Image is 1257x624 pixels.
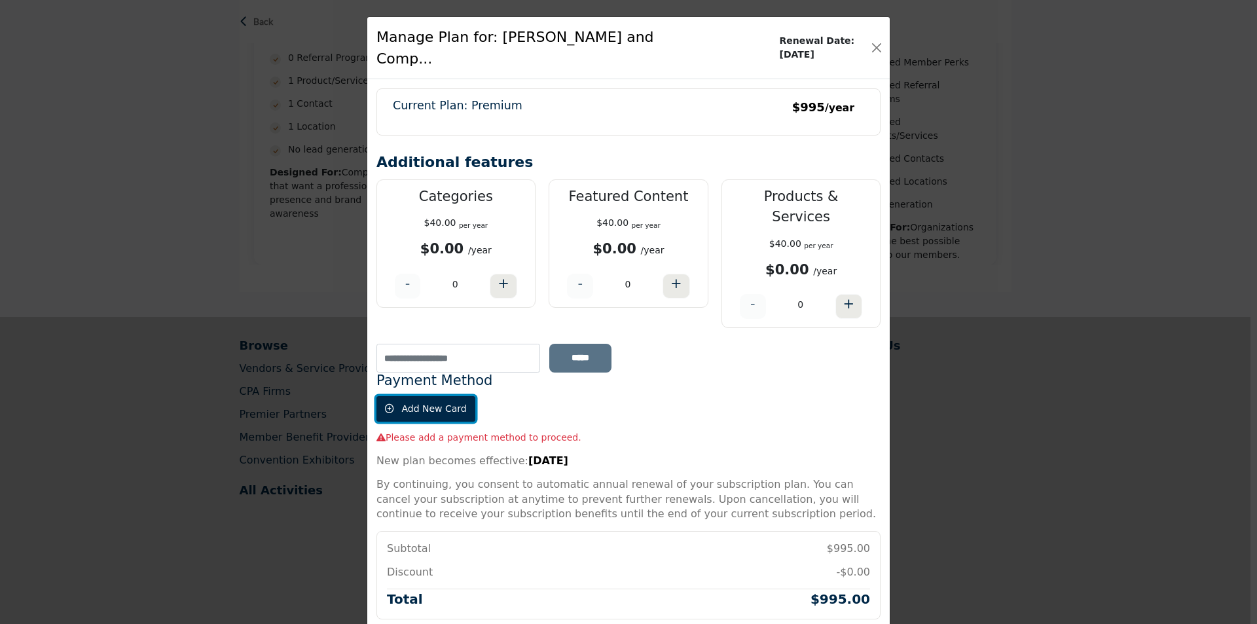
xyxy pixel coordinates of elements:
[420,241,464,257] b: $0.00
[376,431,881,445] p: Please add a payment method to proceed.
[868,39,885,57] button: Close
[843,296,855,312] h4: +
[561,187,696,208] p: Featured Content
[376,454,881,468] p: New plan becomes effective:
[780,34,873,62] b: Renewal Date: [DATE]
[387,589,423,609] h5: Total
[769,238,801,249] span: $40.00
[836,565,870,579] p: -$0.00
[376,151,533,173] h3: Additional features
[452,278,458,291] p: 0
[641,245,665,255] span: /year
[387,541,431,556] p: Subtotal
[596,217,628,228] span: $40.00
[625,278,631,291] p: 0
[376,396,475,422] button: Add New Card
[498,276,509,292] h4: +
[813,266,837,276] span: /year
[835,294,863,319] button: +
[490,274,517,299] button: +
[376,26,656,69] h1: Manage Plan for: [PERSON_NAME] and Comp...
[592,241,636,257] b: $0.00
[632,221,661,229] sub: per year
[670,276,682,292] h4: +
[401,403,466,414] span: Add New Card
[528,454,568,467] strong: [DATE]
[765,262,809,278] b: $0.00
[376,477,881,521] p: By continuing, you consent to automatic annual renewal of your subscription plan. You can cancel ...
[734,187,869,228] p: Products & Services
[468,245,492,255] span: /year
[393,99,522,113] h5: Current Plan: Premium
[663,274,690,299] button: +
[797,298,803,312] p: 0
[387,565,433,579] p: Discount
[827,541,870,556] p: $995.00
[804,242,833,249] sub: per year
[811,589,870,609] h5: $995.00
[792,99,854,116] p: $995
[376,373,881,389] h4: Payment Method
[389,187,524,208] p: Categories
[825,101,854,114] small: /year
[424,217,456,228] span: $40.00
[459,221,488,229] sub: per year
